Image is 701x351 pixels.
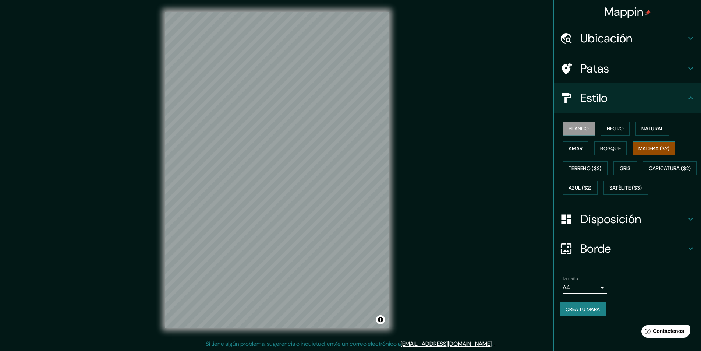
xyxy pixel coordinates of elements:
[566,306,600,313] font: Crea tu mapa
[600,145,621,152] font: Bosque
[635,322,693,343] iframe: Lanzador de widgets de ayuda
[613,161,637,175] button: Gris
[580,211,641,227] font: Disposición
[554,24,701,53] div: Ubicación
[563,282,607,294] div: A4
[376,315,385,324] button: Activar o desactivar atribución
[554,54,701,83] div: Patas
[560,302,606,316] button: Crea tu mapa
[569,185,592,192] font: Azul ($2)
[494,340,495,348] font: .
[580,90,608,106] font: Estilo
[563,122,595,136] button: Blanco
[635,122,669,136] button: Natural
[569,125,589,132] font: Blanco
[601,122,630,136] button: Negro
[641,125,663,132] font: Natural
[493,340,494,348] font: .
[563,275,578,281] font: Tamaño
[609,185,642,192] font: Satélite ($3)
[569,145,583,152] font: Amar
[638,145,669,152] font: Madera ($2)
[594,141,627,155] button: Bosque
[580,31,633,46] font: Ubicación
[604,4,644,20] font: Mappin
[554,83,701,113] div: Estilo
[633,141,675,155] button: Madera ($2)
[563,284,570,291] font: A4
[607,125,624,132] font: Negro
[554,234,701,263] div: Borde
[554,204,701,234] div: Disposición
[563,181,598,195] button: Azul ($2)
[645,10,651,16] img: pin-icon.png
[569,165,602,172] font: Terreno ($2)
[643,161,697,175] button: Caricatura ($2)
[563,141,588,155] button: Amar
[563,161,608,175] button: Terreno ($2)
[603,181,648,195] button: Satélite ($3)
[206,340,401,348] font: Si tiene algún problema, sugerencia o inquietud, envíe un correo electrónico a
[580,241,611,256] font: Borde
[620,165,631,172] font: Gris
[401,340,492,348] a: [EMAIL_ADDRESS][DOMAIN_NAME]
[165,12,389,328] canvas: Mapa
[492,340,493,348] font: .
[580,61,609,76] font: Patas
[649,165,691,172] font: Caricatura ($2)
